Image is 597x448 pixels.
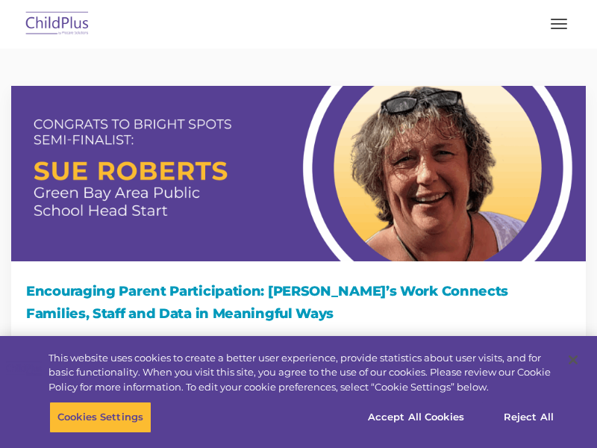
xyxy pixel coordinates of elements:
button: Cookies Settings [49,402,151,433]
img: ChildPlus by Procare Solutions [22,7,93,42]
button: Reject All [482,402,575,433]
h1: Encouraging Parent Participation: [PERSON_NAME]’s Work Connects Families, Staff and Data in Meani... [26,280,571,325]
button: Accept All Cookies [360,402,472,433]
button: Close [557,343,590,376]
div: This website uses cookies to create a better user experience, provide statistics about user visit... [49,351,555,395]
